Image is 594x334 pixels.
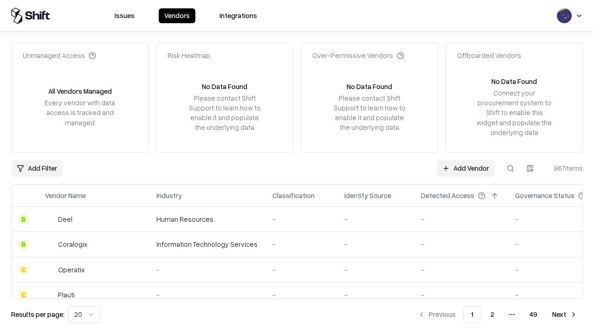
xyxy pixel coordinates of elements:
[19,215,28,224] div: B
[156,290,258,300] div: -
[476,88,553,137] div: Connect your procurement system to Shift to enable this widget and populate the underlying data
[344,214,406,224] div: -
[202,82,247,91] div: No Data Found
[58,290,75,300] div: Plauti
[515,191,575,200] div: Governance Status
[331,93,408,133] div: Please contact Shift Support to learn how to enable it and populate the underlying data
[522,306,545,323] button: 49
[156,265,258,275] div: -
[48,86,112,96] div: All Vendors Managed
[159,8,195,23] button: Vendors
[272,239,329,249] div: -
[347,82,392,91] div: No Data Found
[58,239,87,249] div: Coralogix
[45,290,54,299] img: Plauti
[168,51,210,60] div: Risk Heatmap
[272,214,329,224] div: -
[272,265,329,275] div: -
[344,290,406,300] div: -
[156,239,258,249] div: Information Technology Services
[45,265,54,274] img: Operatix
[19,240,28,249] div: B
[109,8,140,23] button: Issues
[272,290,329,300] div: -
[421,265,500,275] div: -
[11,160,63,177] button: Add Filter
[41,98,118,127] div: Every vendor with data access is tracked and managed
[19,265,28,274] div: C
[23,51,96,60] div: Unmanaged Access
[547,306,583,323] button: Next
[11,309,65,319] p: Results per page:
[156,191,182,200] div: Industry
[344,191,391,200] div: Identity Source
[421,290,500,300] div: -
[421,239,500,249] div: -
[412,306,583,323] nav: pagination
[483,306,502,323] button: 2
[437,160,495,177] a: Add Vendor
[58,265,84,275] div: Operatix
[344,239,406,249] div: -
[312,51,404,60] div: Over-Permissive Vendors
[45,215,54,224] img: Deel
[546,163,583,173] div: 967 items
[19,290,28,299] div: C
[491,77,537,86] div: No Data Found
[421,191,474,200] div: Detected Access
[463,306,481,323] button: 1
[156,214,258,224] div: Human Resources
[272,191,315,200] div: Classification
[58,214,72,224] div: Deel
[45,191,86,200] div: Vendor Name
[421,214,500,224] div: -
[214,8,263,23] button: Integrations
[457,51,521,60] div: Offboarded Vendors
[344,265,406,275] div: -
[186,93,263,133] div: Please contact Shift Support to learn how to enable it and populate the underlying data
[45,240,54,249] img: Coralogix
